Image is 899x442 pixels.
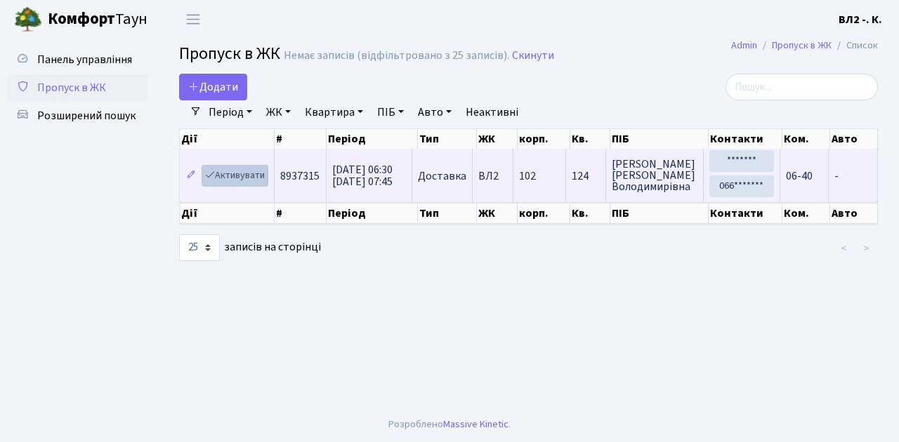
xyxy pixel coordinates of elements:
th: Дії [180,129,275,149]
th: Період [327,129,418,149]
a: Додати [179,74,247,100]
th: Авто [830,129,878,149]
span: - [834,168,839,184]
a: ЖК [261,100,296,124]
li: Список [832,38,878,53]
th: Дії [180,203,275,224]
select: записів на сторінці [179,234,220,261]
th: ПІБ [610,203,709,224]
th: Контакти [709,203,782,224]
span: 8937315 [280,168,320,184]
th: Кв. [570,129,610,149]
div: Немає записів (відфільтровано з 25 записів). [284,49,509,62]
span: Розширений пошук [37,108,136,123]
a: Пропуск в ЖК [772,38,832,53]
th: ЖК [477,203,518,224]
input: Пошук... [726,74,878,100]
th: Тип [418,129,477,149]
span: Пропуск в ЖК [37,80,106,95]
th: Ком. [782,129,830,149]
span: Доставка [418,170,466,182]
div: Розроблено . [388,417,511,432]
b: ВЛ2 -. К. [839,12,882,27]
th: корп. [518,203,570,224]
button: Переключити навігацію [176,8,211,31]
a: Активувати [202,165,268,187]
label: записів на сторінці [179,234,321,261]
th: Ком. [782,203,830,224]
th: ЖК [477,129,518,149]
span: 102 [519,168,536,184]
nav: breadcrumb [710,31,899,60]
a: ВЛ2 -. К. [839,11,882,28]
span: ВЛ2 [478,170,507,182]
img: logo.png [14,6,42,34]
a: Панель управління [7,46,147,74]
span: 124 [572,170,600,182]
span: [DATE] 06:30 [DATE] 07:45 [332,162,393,189]
a: Massive Kinetic [443,417,508,431]
th: Контакти [709,129,782,149]
th: Кв. [570,203,610,224]
th: Авто [830,203,878,224]
span: 06-40 [786,168,813,184]
a: ПІБ [372,100,409,124]
th: # [275,203,327,224]
a: Авто [412,100,457,124]
th: ПІБ [610,129,709,149]
span: Таун [48,8,147,32]
th: Період [327,203,418,224]
span: Панель управління [37,52,132,67]
th: # [275,129,327,149]
th: Тип [418,203,477,224]
a: Квартира [299,100,369,124]
a: Скинути [512,49,554,62]
a: Період [203,100,258,124]
a: Пропуск в ЖК [7,74,147,102]
th: корп. [518,129,570,149]
a: Неактивні [460,100,524,124]
a: Admin [731,38,757,53]
a: Розширений пошук [7,102,147,130]
span: Пропуск в ЖК [179,41,280,66]
span: Додати [188,79,238,95]
span: [PERSON_NAME] [PERSON_NAME] Володимирівна [612,159,697,192]
b: Комфорт [48,8,115,30]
